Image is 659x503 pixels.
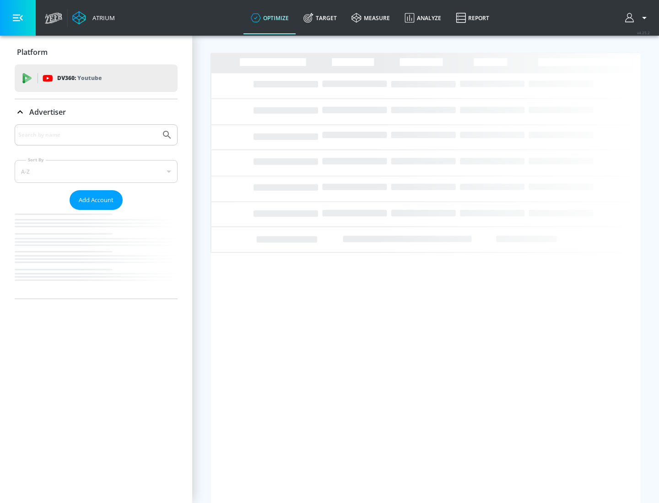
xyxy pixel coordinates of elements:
[29,107,66,117] p: Advertiser
[397,1,448,34] a: Analyze
[89,14,115,22] div: Atrium
[15,64,178,92] div: DV360: Youtube
[344,1,397,34] a: measure
[637,30,650,35] span: v 4.25.2
[57,73,102,83] p: DV360:
[77,73,102,83] p: Youtube
[70,190,123,210] button: Add Account
[72,11,115,25] a: Atrium
[17,47,48,57] p: Platform
[15,99,178,125] div: Advertiser
[18,129,157,141] input: Search by name
[296,1,344,34] a: Target
[15,124,178,299] div: Advertiser
[243,1,296,34] a: optimize
[15,160,178,183] div: A-Z
[448,1,497,34] a: Report
[79,195,113,205] span: Add Account
[15,39,178,65] div: Platform
[15,210,178,299] nav: list of Advertiser
[26,157,46,163] label: Sort By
